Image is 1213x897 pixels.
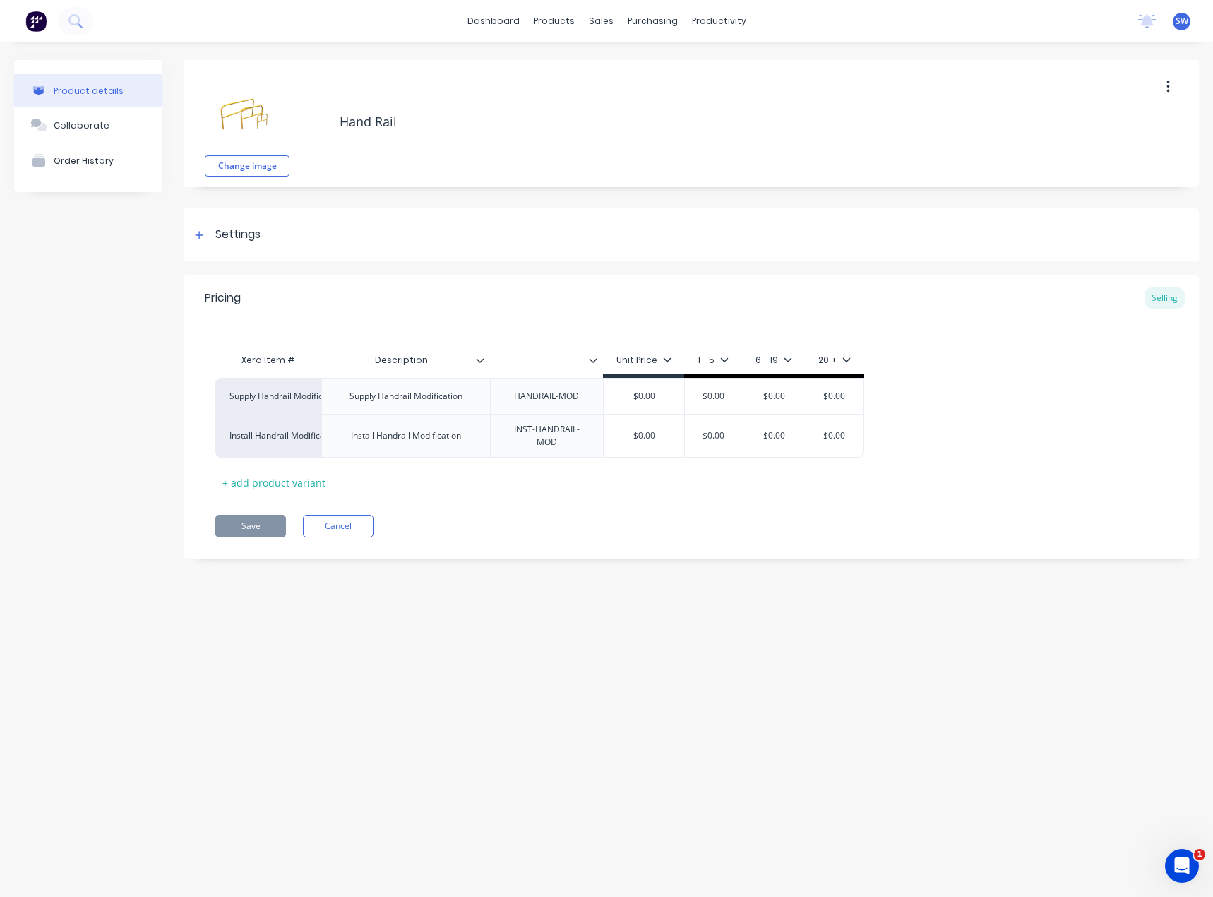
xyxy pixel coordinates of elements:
div: fileChange image [205,71,289,177]
div: products [527,11,582,32]
a: dashboard [460,11,527,32]
div: $0.00 [799,379,870,414]
div: Product details [54,85,124,96]
textarea: Hand Rail [333,105,1111,138]
div: Selling [1145,287,1185,309]
button: Product details [14,74,162,107]
div: Pricing [205,290,241,307]
div: Order History [54,155,114,166]
button: Cancel [303,515,374,537]
div: HANDRAIL-MOD [503,387,590,405]
div: Install Handrail ModificationInstall Handrail ModificationINST-HANDRAIL-MOD$0.00$0.00$0.00$0.00 [215,414,864,458]
div: $0.00 [604,379,684,414]
div: $0.00 [739,418,810,453]
div: 1 - 5 [698,354,729,367]
div: Unit Price [616,354,671,367]
div: Description [321,343,482,378]
div: INST-HANDRAIL-MOD [496,420,598,451]
button: Order History [14,143,162,178]
div: $0.00 [799,418,870,453]
span: SW [1176,15,1188,28]
div: $0.00 [604,418,684,453]
div: sales [582,11,621,32]
img: file [212,78,282,148]
div: Xero Item # [215,346,321,374]
span: 1 [1194,849,1205,860]
img: Factory [25,11,47,32]
iframe: Intercom live chat [1165,849,1199,883]
div: Description [321,346,490,374]
div: $0.00 [679,418,749,453]
div: 6 - 19 [755,354,792,367]
div: Collaborate [54,120,109,131]
div: Settings [215,226,261,244]
div: Install Handrail Modification [229,429,307,442]
div: $0.00 [679,379,749,414]
div: productivity [685,11,753,32]
button: Collaborate [14,107,162,143]
div: Install Handrail Modification [340,427,472,445]
div: Supply Handrail Modification [338,387,474,405]
div: $0.00 [739,379,810,414]
div: Supply Handrail Modification [229,390,307,403]
button: Save [215,515,286,537]
div: Supply Handrail ModificationSupply Handrail ModificationHANDRAIL-MOD$0.00$0.00$0.00$0.00 [215,378,864,414]
div: 20 + [818,354,851,367]
div: purchasing [621,11,685,32]
button: Change image [205,155,289,177]
div: + add product variant [215,472,333,494]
